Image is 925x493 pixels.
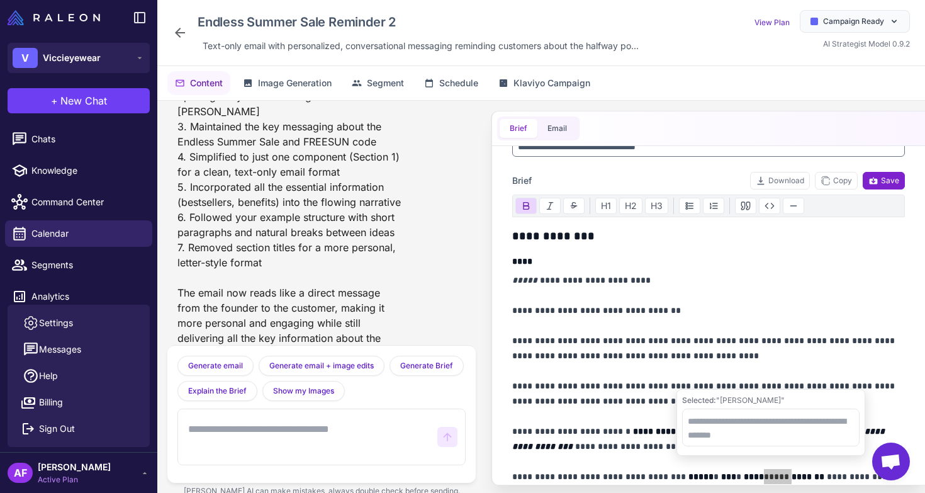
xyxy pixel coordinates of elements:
button: Sign Out [13,416,145,442]
button: Generate email + image edits [259,356,384,376]
span: Command Center [31,195,142,209]
span: Knowledge [31,164,142,178]
button: VViccieyewear [8,43,150,73]
span: Schedule [439,76,478,90]
a: Analytics [5,283,152,310]
span: Brief [512,174,532,188]
span: Copy [821,175,852,186]
span: Help [39,369,58,383]
a: Help [13,363,145,389]
span: Generate email + image edits [269,360,374,371]
span: Show my Images [273,385,334,397]
button: Save [863,172,905,190]
button: Image Generation [235,71,339,95]
div: 1. Reformatted the entire email to be a single, conversational message from [PERSON_NAME], the fo... [177,25,404,376]
span: Analytics [31,290,142,303]
a: Open chat [872,443,910,480]
span: Selected: [682,395,716,405]
div: "[PERSON_NAME]" [682,395,860,406]
span: New Chat [60,93,107,108]
span: [PERSON_NAME] [38,460,111,474]
a: View Plan [754,18,790,27]
span: Sign Out [39,422,75,436]
span: Viccieyewear [43,51,101,65]
span: + [51,93,58,108]
span: Content [190,76,223,90]
span: Segments [31,258,142,272]
span: Messages [39,343,81,356]
a: Chats [5,126,152,152]
button: Segment [344,71,412,95]
span: Campaign Ready [823,16,884,27]
span: Settings [39,316,73,330]
div: Click to edit campaign name [193,10,644,34]
span: Text-only email with personalized, conversational messaging reminding customers about the halfway... [203,39,639,53]
button: H1 [595,198,617,214]
a: Knowledge [5,157,152,184]
span: Klaviyo Campaign [513,76,590,90]
span: Calendar [31,227,142,241]
img: Raleon Logo [8,10,100,25]
button: Generate Brief [390,356,464,376]
a: Command Center [5,189,152,215]
button: Email [537,119,577,138]
span: Image Generation [258,76,332,90]
a: Calendar [5,220,152,247]
button: Messages [13,336,145,363]
span: Explain the Brief [188,385,247,397]
button: H2 [619,198,642,214]
button: Download [750,172,810,190]
span: Segment [367,76,404,90]
span: Billing [39,395,63,409]
button: Schedule [417,71,486,95]
span: AI Strategist Model 0.9.2 [823,39,910,48]
button: +New Chat [8,88,150,113]
div: AF [8,463,33,483]
div: V [13,48,38,68]
span: Active Plan [38,474,111,485]
button: Klaviyo Campaign [491,71,598,95]
button: H3 [645,198,668,214]
span: Generate Brief [400,360,453,371]
span: Chats [31,132,142,146]
span: Save [868,175,899,186]
button: Show my Images [262,381,345,401]
button: Explain the Brief [177,381,257,401]
a: Segments [5,252,152,278]
div: Click to edit description [198,37,644,55]
button: Copy [815,172,858,190]
button: Generate email [177,356,254,376]
button: Brief [500,119,537,138]
span: Generate email [188,360,243,371]
button: Content [167,71,230,95]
